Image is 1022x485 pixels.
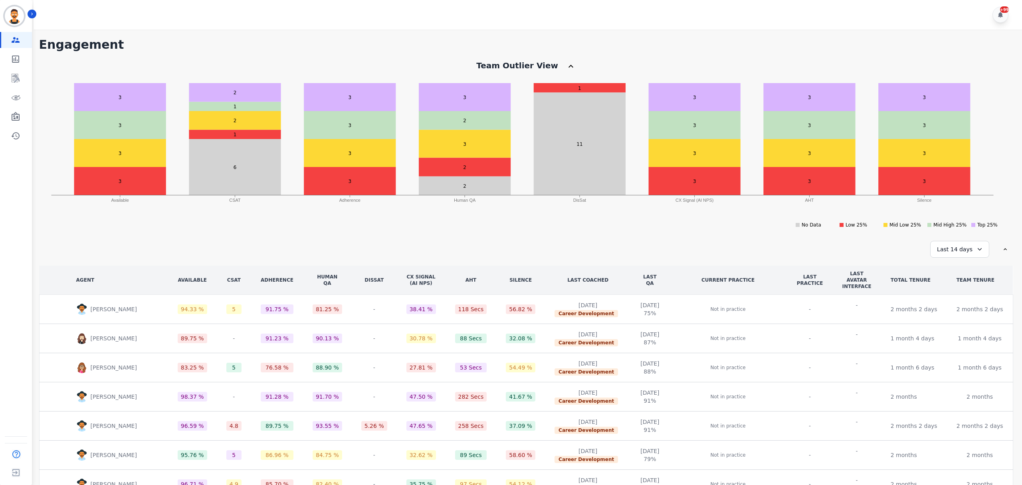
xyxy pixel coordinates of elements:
text: 3 [348,95,351,100]
div: 89.75 % [181,334,204,342]
span: Career Development [555,339,618,346]
div: 282 Secs [458,393,484,401]
text: 1 [578,85,581,91]
div: 41.67 % [509,393,532,401]
p: Not in practice [711,422,746,430]
div: 2 months 2 days [891,422,937,430]
text: 11 [576,141,582,147]
text: 3 [348,123,351,128]
text: 2 [463,183,466,189]
div: [DATE] [640,418,659,426]
div: 89 Secs [460,451,482,459]
div: - [856,476,858,484]
div: 5.26 % [364,422,384,430]
text: 3 [693,151,696,156]
text: Mid Low 25% [889,222,921,228]
div: 2 months [891,393,917,401]
p: Not in practice [711,364,746,372]
div: 86.96 % [265,451,289,459]
div: - [226,334,242,343]
div: 84.75 % [316,451,339,459]
span: Career Development [555,427,618,434]
div: LAST AVATAR INTERFACE [842,270,871,290]
div: - [797,305,823,313]
text: 3 [118,179,121,184]
div: 53 Secs [460,364,482,372]
div: 27.81 % [410,364,433,372]
div: - [856,330,858,338]
div: 118 Secs [458,305,484,313]
img: Bordered avatar [5,6,24,26]
div: 93.55 % [316,422,339,430]
div: - [856,360,858,368]
div: 1 month 6 days [891,364,935,372]
div: 2 months 2 days [957,422,1003,430]
text: CSAT [229,198,241,203]
span: Career Development [555,310,618,317]
div: TEAM TENURE [957,277,994,283]
div: 47.50 % [410,393,433,401]
div: AHT [455,277,487,283]
div: 91.28 % [265,393,289,401]
div: 2 months [967,451,993,459]
span: Career Development [555,456,618,463]
div: +99 [1000,6,1009,13]
div: 94.33 % [181,305,204,313]
div: 79% [640,455,659,463]
p: [PERSON_NAME] [91,305,140,313]
text: 2 [463,165,466,170]
text: 3 [118,123,121,128]
div: - [361,392,387,402]
div: 96.59 % [181,422,204,430]
div: 56.82 % [509,305,532,313]
div: 90.13 % [316,334,339,342]
div: - [797,334,823,342]
text: 1 [233,104,236,109]
div: 258 Secs [458,422,484,430]
text: AHT [805,198,814,203]
p: [PERSON_NAME] [91,451,140,459]
text: Adherence [339,198,360,203]
div: 98.37 % [181,393,204,401]
p: Not in practice [711,305,746,313]
div: 87% [640,338,659,346]
div: [DATE] [555,360,621,368]
text: 3 [348,151,351,156]
div: 95.76 % [181,451,204,459]
div: - [797,393,823,401]
text: 2 [463,118,466,123]
text: 2 [233,118,236,123]
h1: Engagement [39,38,1013,52]
text: Low 25% [846,222,867,228]
img: Rounded avatar [76,449,87,461]
text: 3 [348,179,351,184]
text: 3 [693,123,696,128]
div: 38.41 % [410,305,433,313]
div: CURRENT PRACTICE [679,277,778,283]
div: [DATE] [640,476,659,484]
div: 2 months [891,451,917,459]
text: 3 [808,179,811,184]
div: DisSat [361,277,387,283]
div: Team Outlier View [476,60,558,71]
text: 2 [233,90,236,95]
div: - [856,301,858,309]
text: Available [111,198,129,203]
div: 88.90 % [316,364,339,372]
div: [DATE] [640,447,659,455]
img: Rounded avatar [76,420,87,431]
div: - [361,304,387,314]
div: TOTAL TENURE [891,277,931,283]
div: CX Signal (AI NPS) [406,274,436,286]
text: Mid High 25% [933,222,967,228]
div: 47.65 % [410,422,433,430]
div: - [856,418,858,426]
p: [PERSON_NAME] [91,422,140,430]
p: Not in practice [711,451,746,459]
div: 5 [232,451,236,459]
div: 5 [232,364,236,372]
div: 2 months 2 days [957,305,1003,313]
div: - [226,392,242,402]
div: Human QA [313,274,342,286]
text: 3 [808,95,811,100]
